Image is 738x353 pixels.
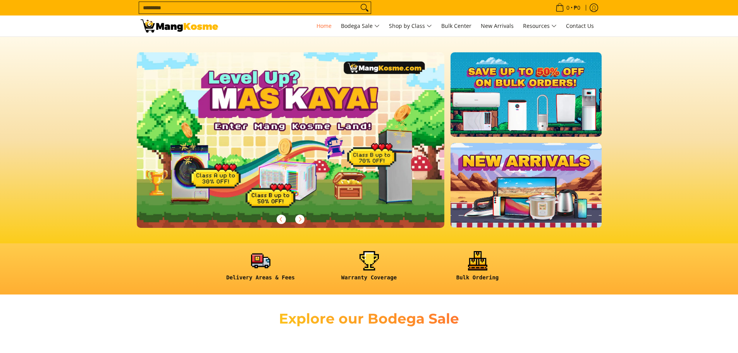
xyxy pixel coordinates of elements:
[273,211,290,228] button: Previous
[257,310,482,327] h2: Explore our Bodega Sale
[341,21,380,31] span: Bodega Sale
[226,15,598,36] nav: Main Menu
[437,15,475,36] a: Bulk Center
[210,251,311,287] a: <h6><strong>Delivery Areas & Fees</strong></h6>
[519,15,561,36] a: Resources
[553,3,583,12] span: •
[441,22,471,29] span: Bulk Center
[562,15,598,36] a: Contact Us
[141,19,218,33] img: Mang Kosme: Your Home Appliances Warehouse Sale Partner!
[477,15,518,36] a: New Arrivals
[523,21,557,31] span: Resources
[427,251,528,287] a: <h6><strong>Bulk Ordering</strong></h6>
[566,22,594,29] span: Contact Us
[481,22,514,29] span: New Arrivals
[313,15,335,36] a: Home
[317,22,332,29] span: Home
[291,211,308,228] button: Next
[385,15,436,36] a: Shop by Class
[573,5,581,10] span: ₱0
[319,251,420,287] a: <h6><strong>Warranty Coverage</strong></h6>
[137,52,445,228] img: Gaming desktop banner
[389,21,432,31] span: Shop by Class
[565,5,571,10] span: 0
[358,2,371,14] button: Search
[337,15,384,36] a: Bodega Sale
